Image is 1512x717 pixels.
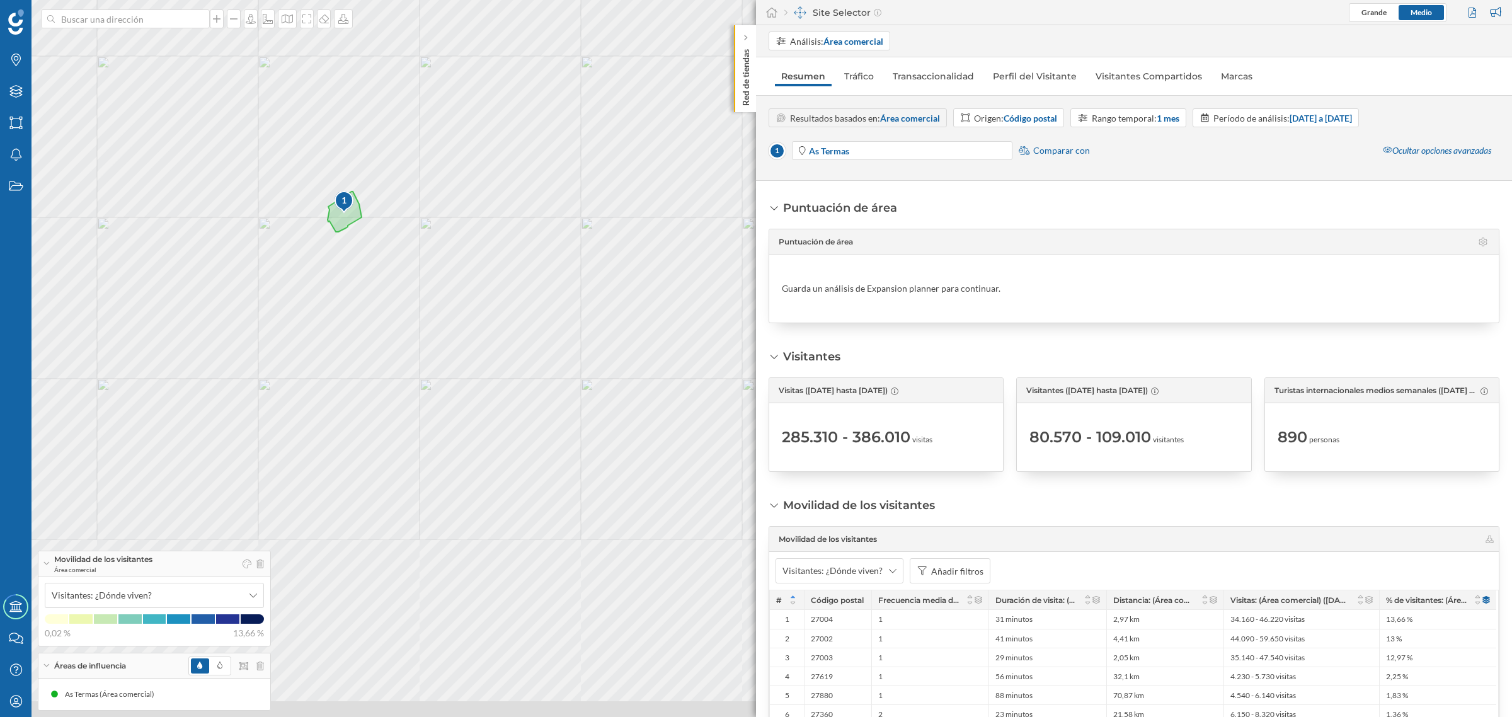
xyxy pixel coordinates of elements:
[782,565,883,577] span: Visitantes: ¿Dónde viven?
[878,595,959,605] span: Frecuencia media de visita: (Área comercial) ([DATE] hasta [DATE])
[775,66,832,86] a: Resumen
[995,691,1033,701] span: 88 minutos
[878,672,883,682] span: 1
[1386,653,1412,663] span: 12,97 %
[804,685,871,704] div: 27880
[334,194,355,207] div: 1
[1361,8,1387,17] span: Grande
[1026,385,1148,396] span: Visitantes ([DATE] hasta [DATE])
[45,627,71,640] span: 0,02 %
[974,112,1057,125] div: Origen:
[878,691,883,701] span: 1
[804,648,871,667] div: 27003
[804,610,871,629] div: 27004
[1375,140,1499,162] div: Ocultar opciones avanzadas
[770,590,804,609] div: #
[1033,144,1090,157] span: Comparar con
[1113,653,1140,663] span: 2,05 km
[912,434,932,445] span: visitas
[783,200,897,216] div: Puntuación de área
[1274,385,1477,396] span: Turistas internacionales medios semanales ([DATE] hasta [DATE])
[804,667,871,685] div: 27619
[784,6,881,19] div: Site Selector
[779,385,888,396] span: Visitas ([DATE] hasta [DATE])
[878,653,883,663] span: 1
[794,6,806,19] img: dashboards-manager.svg
[1215,66,1259,86] a: Marcas
[1230,672,1296,682] span: 4.230 - 5.730 visitas
[770,629,804,648] div: 2
[770,610,804,629] div: 1
[783,497,935,513] div: Movilidad de los visitantes
[1230,634,1305,644] span: 44.090 - 59.650 visitas
[770,648,804,667] div: 3
[52,589,152,602] span: Visitantes: ¿Dónde viven?
[1029,427,1151,447] span: 80.570 - 109.010
[1089,66,1208,86] a: Visitantes Compartidos
[1386,691,1408,701] span: 1,83 %
[995,614,1033,624] span: 31 minutos
[770,667,804,685] div: 4
[838,66,880,86] a: Tráfico
[1113,672,1140,682] span: 32,1 km
[54,660,126,672] span: Áreas de influencia
[1213,112,1352,125] div: Período de análisis:
[1309,434,1339,445] span: personas
[823,36,883,47] strong: Área comercial
[54,554,152,565] span: Movilidad de los visitantes
[880,113,940,123] strong: Área comercial
[995,595,1077,605] span: Duración de visita: (Área comercial) ([DATE] hasta [DATE])
[1113,691,1144,701] span: 70,87 km
[25,9,70,20] span: Soporte
[1153,434,1184,445] span: visitantes
[1157,113,1179,123] strong: 1 mes
[995,634,1033,644] span: 41 minutos
[782,282,1000,295] div: Guarda un análisis de Expansion planner para continuar.
[1386,595,1467,605] span: % de visitantes: (Área comercial) ([DATE] hasta [DATE])
[1230,691,1296,701] span: 4.540 - 6.140 visitas
[740,44,752,106] p: Red de tiendas
[334,190,353,213] div: 1
[65,688,161,701] div: As Termas (Área comercial)
[804,590,871,609] div: Código postal
[1230,614,1305,624] span: 34.160 - 46.220 visitas
[1092,112,1179,125] div: Rango temporal:
[779,534,877,545] span: Movilidad de los visitantes
[334,190,355,215] img: pois-map-marker.svg
[54,565,152,574] span: Área comercial
[1113,614,1140,624] span: 2,97 km
[1004,113,1057,123] strong: Código postal
[995,653,1033,663] span: 29 minutos
[995,672,1033,682] span: 56 minutos
[1386,634,1402,644] span: 13 %
[1290,113,1352,123] strong: [DATE] a [DATE]
[233,627,264,640] span: 13,66 %
[886,66,980,86] a: Transaccionalidad
[790,112,940,125] div: Resultados basados en:
[804,629,871,648] div: 27002
[1113,595,1194,605] span: Distancia: (Área comercial) ([DATE] hasta [DATE])
[790,35,883,48] div: Análisis:
[782,427,910,447] span: 285.310 - 386.010
[1113,634,1140,644] span: 4,41 km
[1278,427,1307,447] span: 890
[769,142,786,159] span: 1
[770,685,804,704] div: 5
[1230,653,1305,663] span: 35.140 - 47.540 visitas
[8,9,24,35] img: Geoblink Logo
[878,614,883,624] span: 1
[809,146,849,156] strong: As Termas
[783,348,840,365] div: Visitantes
[1411,8,1432,17] span: Medio
[878,634,883,644] span: 1
[987,66,1083,86] a: Perfil del Visitante
[1386,614,1412,624] span: 13,66 %
[931,565,983,578] div: Añadir filtros
[1386,672,1408,682] span: 2,25 %
[1230,595,1349,605] span: Visitas: (Área comercial) ([DATE] hasta [DATE])
[779,236,853,248] span: Puntuación de área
